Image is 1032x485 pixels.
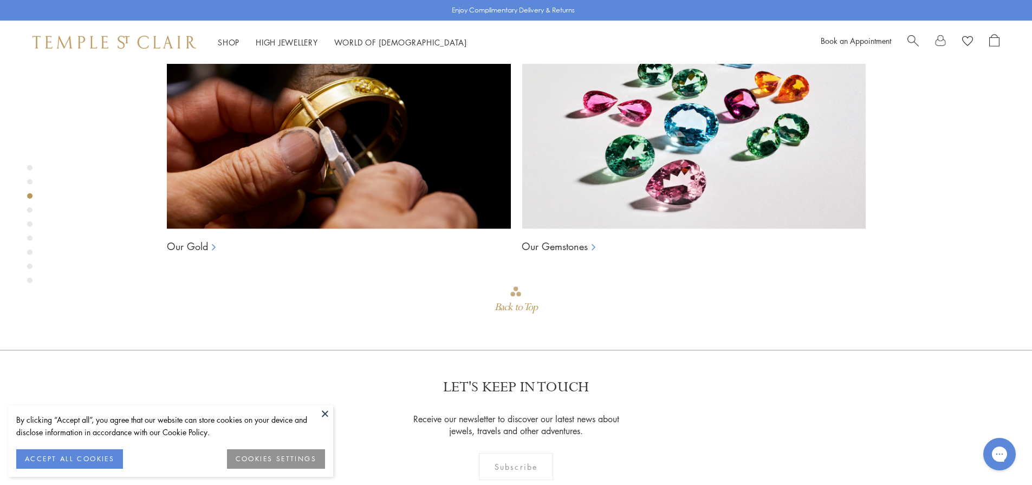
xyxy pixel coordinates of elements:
img: Temple St. Clair [33,36,196,49]
a: Our Gold [167,240,208,253]
a: Our Gemstones [522,240,588,253]
div: By clicking “Accept all”, you agree that our website can store cookies on your device and disclos... [16,414,325,438]
div: Back to Top [495,298,537,317]
div: Product gallery navigation [27,162,33,292]
p: LET'S KEEP IN TOUCH [443,378,589,397]
img: Ball Chains [522,12,866,229]
a: Search [907,34,919,50]
img: Ball Chains [167,12,511,229]
button: ACCEPT ALL COOKIES [16,449,123,469]
a: High JewelleryHigh Jewellery [256,37,318,48]
a: World of [DEMOGRAPHIC_DATA]World of [DEMOGRAPHIC_DATA] [334,37,467,48]
nav: Main navigation [218,36,467,49]
a: ShopShop [218,37,239,48]
a: Book an Appointment [821,35,891,46]
p: Receive our newsletter to discover our latest news about jewels, travels and other adventures. [406,413,626,437]
button: COOKIES SETTINGS [227,449,325,469]
iframe: Gorgias live chat messenger [978,434,1021,474]
a: Open Shopping Bag [989,34,999,50]
a: View Wishlist [962,34,973,50]
div: Go to top [495,285,537,317]
div: Subscribe [479,453,553,480]
p: Enjoy Complimentary Delivery & Returns [452,5,575,16]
